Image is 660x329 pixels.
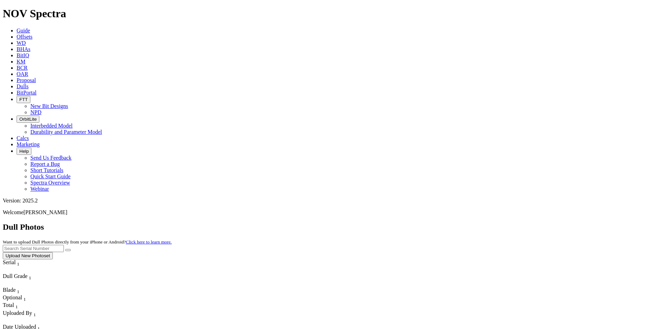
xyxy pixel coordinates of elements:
button: FTT [17,96,30,103]
sub: 1 [16,305,18,310]
div: Column Menu [3,318,68,324]
a: Guide [17,28,30,33]
a: Send Us Feedback [30,155,71,161]
a: Marketing [17,141,40,147]
sub: 1 [23,297,26,302]
a: Webinar [30,186,49,192]
span: Help [19,149,29,154]
span: Sort None [17,259,19,265]
div: Dull Grade Sort None [3,273,51,281]
div: Sort None [3,310,68,324]
sub: 1 [33,312,36,317]
a: BHAs [17,46,30,52]
div: Sort None [3,259,32,273]
span: Sort None [29,273,31,279]
a: New Bit Designs [30,103,68,109]
h1: NOV Spectra [3,7,657,20]
span: [PERSON_NAME] [23,209,67,215]
a: OAR [17,71,28,77]
div: Serial Sort None [3,259,32,267]
div: Sort None [3,302,27,310]
div: Sort None [3,295,27,302]
small: Want to upload Dull Photos directly from your iPhone or Android? [3,239,172,245]
a: WD [17,40,26,46]
a: Report a Bug [30,161,60,167]
a: KM [17,59,26,64]
sub: 1 [17,261,19,267]
div: Sort None [3,273,51,287]
button: OrbitLite [17,116,39,123]
div: Total Sort None [3,302,27,310]
input: Search Serial Number [3,245,64,252]
a: Dulls [17,83,29,89]
sub: 1 [17,289,19,294]
a: Spectra Overview [30,180,70,186]
button: Help [17,148,31,155]
a: NPD [30,109,41,115]
span: OrbitLite [19,117,37,122]
div: Uploaded By Sort None [3,310,68,318]
a: Durability and Parameter Model [30,129,102,135]
div: Optional Sort None [3,295,27,302]
div: Column Menu [3,281,51,287]
button: Upload New Photoset [3,252,53,259]
span: Sort None [17,287,19,293]
a: Click here to learn more. [126,239,172,245]
span: Sort None [23,295,26,300]
p: Welcome [3,209,657,216]
span: Optional [3,295,22,300]
span: Dull Grade [3,273,28,279]
sub: 1 [29,275,31,280]
div: Column Menu [3,267,32,273]
a: Proposal [17,77,36,83]
a: Quick Start Guide [30,173,70,179]
span: Sort None [33,310,36,316]
div: Version: 2025.2 [3,198,657,204]
span: Serial [3,259,16,265]
a: Offsets [17,34,32,40]
span: Uploaded By [3,310,32,316]
span: Blade [3,287,16,293]
a: Short Tutorials [30,167,64,173]
a: BitPortal [17,90,37,96]
span: Total [3,302,14,308]
span: Sort None [16,302,18,308]
a: Calcs [17,135,29,141]
h2: Dull Photos [3,222,657,232]
a: BCR [17,65,28,71]
div: Blade Sort None [3,287,27,295]
a: Interbedded Model [30,123,72,129]
span: FTT [19,97,28,102]
div: Sort None [3,287,27,295]
a: BitIQ [17,52,29,58]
